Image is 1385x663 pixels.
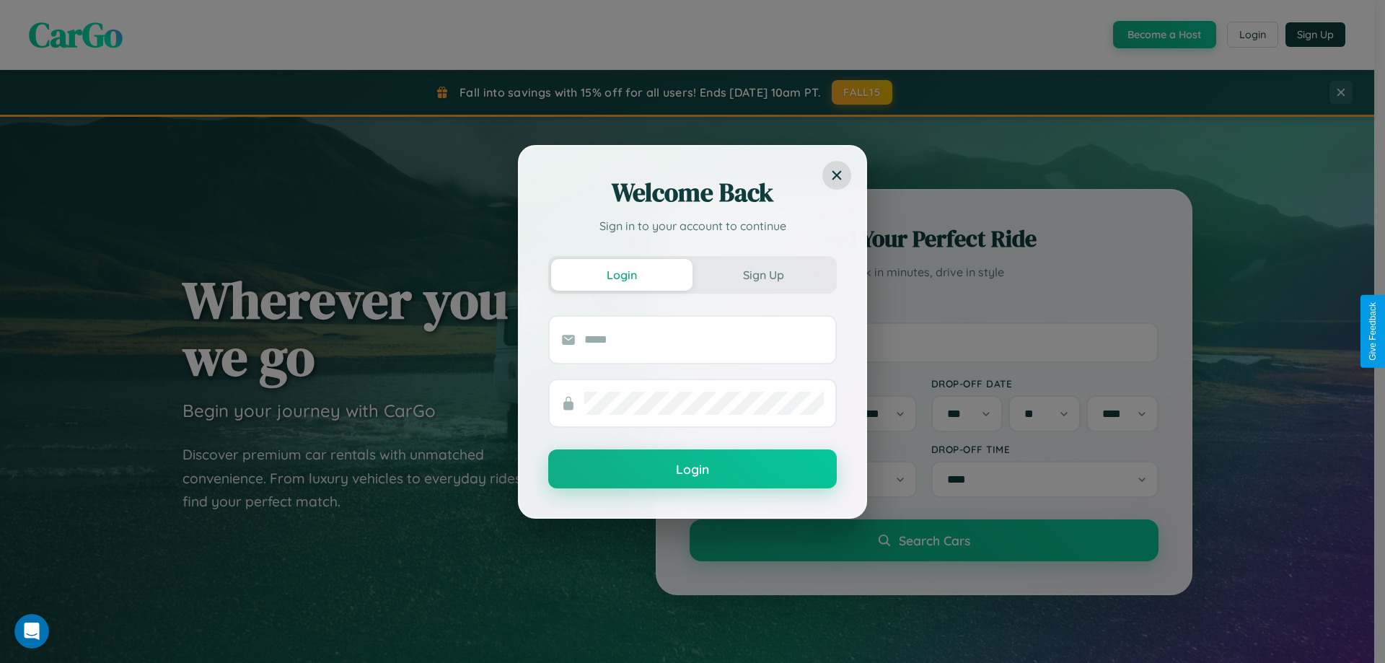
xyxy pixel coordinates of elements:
[692,259,834,291] button: Sign Up
[14,614,49,649] iframe: Intercom live chat
[548,175,837,210] h2: Welcome Back
[1368,302,1378,361] div: Give Feedback
[548,449,837,488] button: Login
[548,217,837,234] p: Sign in to your account to continue
[551,259,692,291] button: Login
